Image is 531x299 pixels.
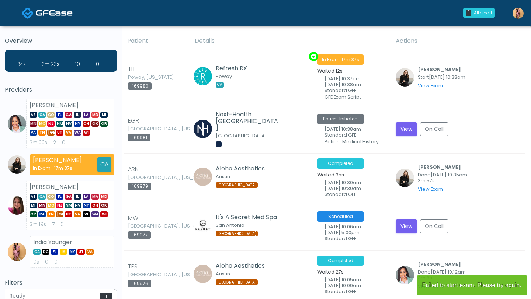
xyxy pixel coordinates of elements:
span: MD [91,112,99,118]
span: [DATE] 10:38am [324,81,361,88]
span: EGR [128,116,139,125]
div: 169977 [128,231,151,239]
span: [GEOGRAPHIC_DATA] [56,211,63,217]
div: 169980 [128,82,152,90]
img: Sydney Lundberg [396,68,414,87]
span: PA [38,211,46,217]
span: OK [100,203,108,208]
small: [GEOGRAPHIC_DATA], [US_STATE] [128,127,169,131]
small: Scheduled Time [317,82,387,87]
article: Failed to start exam. Please try again. [417,275,527,295]
img: Tony Silvio [194,265,212,283]
span: [DATE] 10:12am [431,269,466,275]
small: [GEOGRAPHIC_DATA], [US_STATE] [128,272,169,277]
span: NM [65,203,72,208]
div: Standard GFE [324,236,394,241]
small: Waited 12s [317,68,343,74]
h5: Refresh RX [216,65,247,72]
span: VA [86,249,94,255]
button: On Call [420,219,448,233]
img: Sydney Lundberg [8,155,26,174]
span: TES [128,262,138,271]
span: CA [216,82,224,88]
span: WA [91,211,99,217]
span: DC [42,249,49,255]
span: OR [100,121,108,127]
span: [DATE] 10:05am [324,277,361,283]
small: Started at [418,75,465,80]
div: GFE Exam Script [324,95,394,99]
span: LA [83,194,90,200]
small: Date Created [317,278,387,282]
span: IL [74,112,81,118]
span: AZ [29,194,37,200]
span: TLF [128,65,136,74]
small: Waited 27s [317,269,344,275]
span: VA [65,130,72,136]
small: Scheduled Time [317,186,387,191]
div: Standard GFE [324,88,394,93]
span: [DATE] 10:30am [324,185,361,191]
span: WI [100,211,108,217]
div: 3m 19s [29,221,46,228]
span: CA [33,249,41,255]
span: Completed [317,158,364,169]
img: Maddison Vilminot [194,120,212,138]
small: [GEOGRAPHIC_DATA], [US_STATE] [128,175,169,180]
img: Jennifer Ekeh [8,115,26,133]
small: Date Created [317,225,387,229]
span: NV [74,203,81,208]
div: All clear! [474,10,492,16]
span: 17m 37s [54,165,72,171]
small: [GEOGRAPHIC_DATA] [216,133,267,139]
span: In Exam · [317,54,364,65]
span: MW [128,214,138,222]
span: Start [418,74,429,80]
b: [PERSON_NAME] [418,261,461,267]
a: View Exam [418,82,443,89]
span: MD [100,194,108,200]
strong: India Younger [33,238,72,246]
div: 2 [53,139,56,147]
b: [PERSON_NAME] [418,164,461,170]
span: 17m 37s [341,56,359,63]
div: In Exam - [33,165,82,172]
span: [GEOGRAPHIC_DATA] [216,231,258,236]
small: Completed at [418,270,466,274]
small: Completed at [418,173,467,177]
h5: Providers [5,87,117,93]
div: 0 [54,258,58,266]
span: NY [74,121,81,127]
a: Docovia [22,1,73,25]
div: 0 [60,221,64,228]
img: Megan McComy [8,196,26,215]
strong: [PERSON_NAME] [29,183,79,191]
th: Actions [391,32,525,50]
div: 0 [62,139,65,147]
span: [DATE] 10:38am [324,126,361,132]
button: View [396,122,417,136]
span: FL [56,112,63,118]
div: 3m 23s [42,53,59,68]
span: OR [29,211,37,217]
img: India Younger [513,8,524,19]
span: ARN [128,165,139,174]
span: NJ [47,121,55,127]
div: 0 [466,10,471,16]
span: Scheduled [317,211,364,222]
span: Patient Initiated [317,114,364,124]
div: 0s [33,258,39,266]
div: 10 [75,53,80,68]
span: OH [91,203,99,208]
span: CO [47,112,55,118]
div: Standard GFE [324,192,394,197]
strong: [PERSON_NAME] [29,101,79,109]
div: 7 [52,221,55,228]
span: UT [56,130,63,136]
span: MN [38,203,46,208]
div: 169979 [128,183,151,190]
span: CA [38,112,46,118]
span: TN [38,130,46,136]
span: [DATE] 10:38am [429,74,465,80]
span: NY [83,203,90,208]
